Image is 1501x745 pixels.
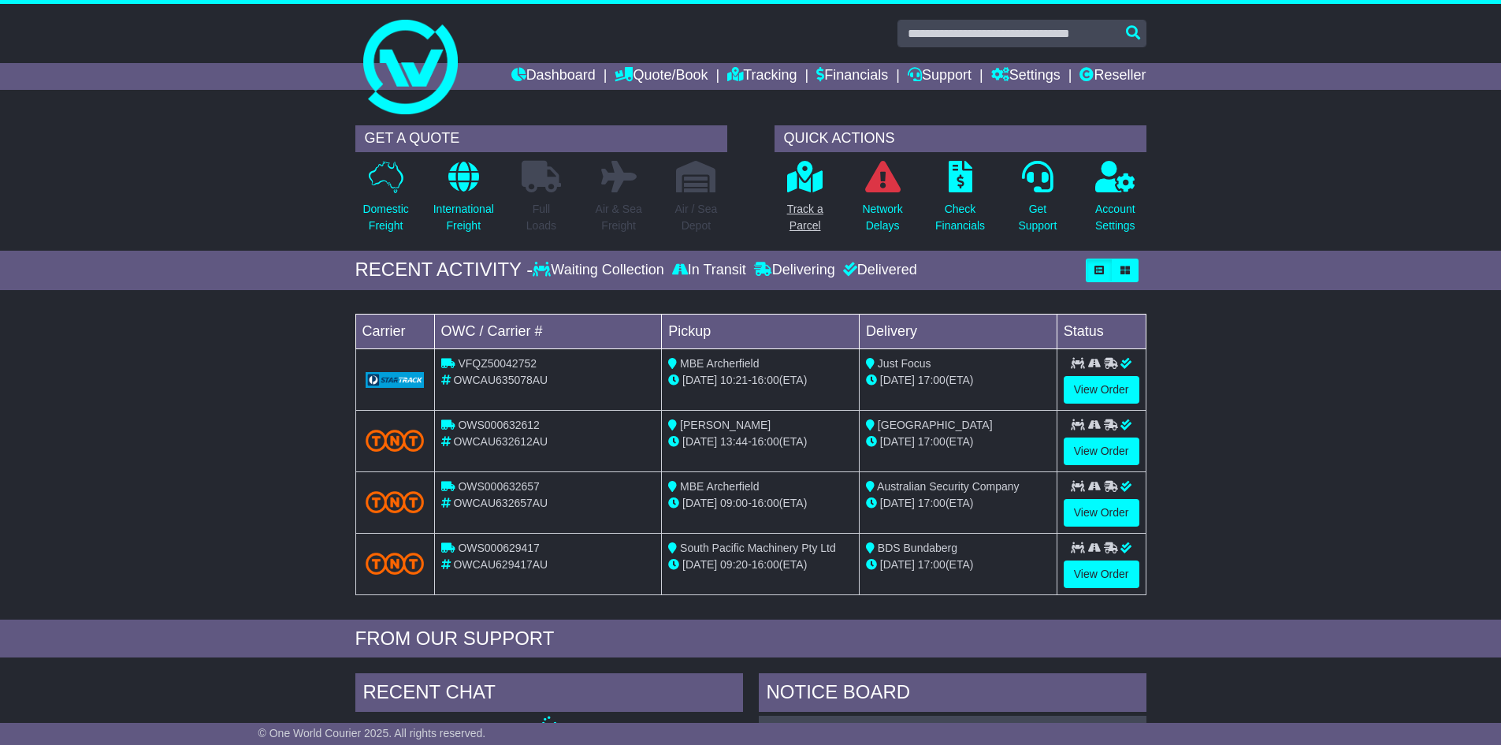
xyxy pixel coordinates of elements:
[682,558,717,571] span: [DATE]
[880,497,915,509] span: [DATE]
[533,262,667,279] div: Waiting Collection
[877,480,1020,493] span: Australian Security Company
[668,262,750,279] div: In Transit
[752,497,779,509] span: 16:00
[908,63,972,90] a: Support
[880,558,915,571] span: [DATE]
[1057,314,1146,348] td: Status
[1094,160,1136,243] a: AccountSettings
[682,374,717,386] span: [DATE]
[878,542,957,554] span: BDS Bundaberg
[935,201,985,234] p: Check Financials
[366,430,425,451] img: TNT_Domestic.png
[991,63,1061,90] a: Settings
[682,497,717,509] span: [DATE]
[453,558,548,571] span: OWCAU629417AU
[668,372,853,389] div: - (ETA)
[434,314,662,348] td: OWC / Carrier #
[258,727,486,739] span: © One World Courier 2025. All rights reserved.
[362,201,408,234] p: Domestic Freight
[366,553,425,574] img: TNT_Domestic.png
[366,491,425,512] img: TNT_Domestic.png
[355,673,743,716] div: RECENT CHAT
[727,63,797,90] a: Tracking
[1064,376,1139,404] a: View Order
[453,497,548,509] span: OWCAU632657AU
[866,557,1050,573] div: (ETA)
[918,435,946,448] span: 17:00
[918,558,946,571] span: 17:00
[1064,561,1139,588] a: View Order
[759,673,1146,716] div: NOTICE BOARD
[720,435,748,448] span: 13:44
[668,495,853,512] div: - (ETA)
[522,201,561,234] p: Full Loads
[668,557,853,573] div: - (ETA)
[433,160,495,243] a: InternationalFreight
[918,497,946,509] span: 17:00
[662,314,860,348] td: Pickup
[680,542,836,554] span: South Pacific Machinery Pty Ltd
[866,372,1050,389] div: (ETA)
[1018,201,1057,234] p: Get Support
[878,357,931,370] span: Just Focus
[839,262,917,279] div: Delivered
[786,160,824,243] a: Track aParcel
[752,558,779,571] span: 16:00
[355,259,533,281] div: RECENT ACTIVITY -
[433,201,494,234] p: International Freight
[859,314,1057,348] td: Delivery
[861,160,903,243] a: NetworkDelays
[453,374,548,386] span: OWCAU635078AU
[1017,160,1057,243] a: GetSupport
[1095,201,1135,234] p: Account Settings
[1064,499,1139,527] a: View Order
[355,314,434,348] td: Carrier
[668,434,853,450] div: - (ETA)
[880,374,915,386] span: [DATE]
[720,497,748,509] span: 09:00
[596,201,642,234] p: Air & Sea Freight
[752,374,779,386] span: 16:00
[816,63,888,90] a: Financials
[787,201,823,234] p: Track a Parcel
[1064,438,1139,465] a: View Order
[934,160,986,243] a: CheckFinancials
[675,201,718,234] p: Air / Sea Depot
[680,419,771,431] span: [PERSON_NAME]
[453,435,548,448] span: OWCAU632612AU
[752,435,779,448] span: 16:00
[720,558,748,571] span: 09:20
[458,357,537,370] span: VFQZ50042752
[458,542,540,554] span: OWS000629417
[880,435,915,448] span: [DATE]
[862,201,902,234] p: Network Delays
[682,435,717,448] span: [DATE]
[362,160,409,243] a: DomesticFreight
[355,628,1146,650] div: FROM OUR SUPPORT
[775,125,1146,152] div: QUICK ACTIONS
[355,125,727,152] div: GET A QUOTE
[750,262,839,279] div: Delivering
[680,357,759,370] span: MBE Archerfield
[866,434,1050,450] div: (ETA)
[918,374,946,386] span: 17:00
[615,63,708,90] a: Quote/Book
[458,419,540,431] span: OWS000632612
[866,495,1050,512] div: (ETA)
[458,480,540,493] span: OWS000632657
[511,63,596,90] a: Dashboard
[680,480,759,493] span: MBE Archerfield
[366,372,425,388] img: GetCarrierServiceLogo
[1079,63,1146,90] a: Reseller
[878,419,993,431] span: [GEOGRAPHIC_DATA]
[720,374,748,386] span: 10:21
